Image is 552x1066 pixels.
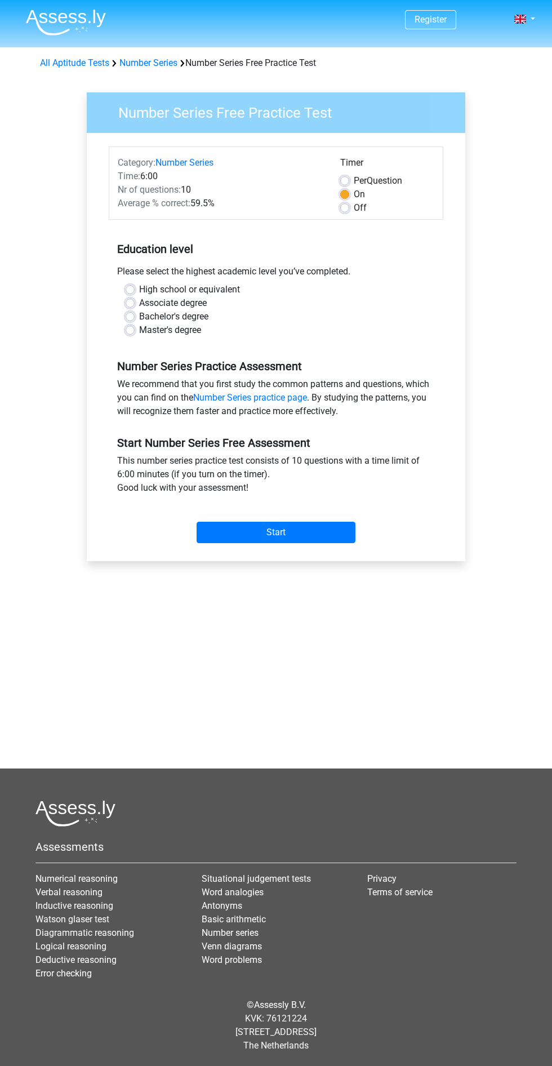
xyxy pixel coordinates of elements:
[109,197,332,210] div: 59.5%
[197,522,355,543] input: Start
[35,941,106,952] a: Logical reasoning
[26,9,106,35] img: Assessly
[35,914,109,925] a: Watson glaser test
[354,188,365,201] label: On
[340,156,434,174] div: Timer
[27,989,525,1061] div: © KVK: 76121224 [STREET_ADDRESS] The Netherlands
[202,927,259,938] a: Number series
[202,954,262,965] a: Word problems
[202,873,311,884] a: Situational judgement tests
[109,454,443,499] div: This number series practice test consists of 10 questions with a time limit of 6:00 minutes (if y...
[35,968,92,979] a: Error checking
[118,198,190,208] span: Average % correct:
[40,57,109,68] a: All Aptitude Tests
[118,171,140,181] span: Time:
[367,873,397,884] a: Privacy
[202,887,264,898] a: Word analogies
[109,265,443,283] div: Please select the highest academic level you’ve completed.
[254,1000,306,1010] a: Assessly B.V.
[354,201,367,215] label: Off
[117,436,435,450] h5: Start Number Series Free Assessment
[105,100,457,122] h3: Number Series Free Practice Test
[415,14,447,25] a: Register
[35,954,117,965] a: Deductive reasoning
[35,56,517,70] div: Number Series Free Practice Test
[354,175,367,186] span: Per
[109,170,332,183] div: 6:00
[139,323,201,337] label: Master's degree
[35,927,134,938] a: Diagrammatic reasoning
[202,941,262,952] a: Venn diagrams
[35,887,103,898] a: Verbal reasoning
[118,184,181,195] span: Nr of questions:
[35,900,113,911] a: Inductive reasoning
[139,310,208,323] label: Bachelor's degree
[109,183,332,197] div: 10
[193,392,307,403] a: Number Series practice page
[109,377,443,423] div: We recommend that you first study the common patterns and questions, which you can find on the . ...
[35,840,517,854] h5: Assessments
[202,900,242,911] a: Antonyms
[117,359,435,373] h5: Number Series Practice Assessment
[35,873,118,884] a: Numerical reasoning
[118,157,155,168] span: Category:
[35,800,115,827] img: Assessly logo
[202,914,266,925] a: Basic arithmetic
[119,57,177,68] a: Number Series
[139,283,240,296] label: High school or equivalent
[139,296,207,310] label: Associate degree
[155,157,213,168] a: Number Series
[367,887,433,898] a: Terms of service
[117,238,435,260] h5: Education level
[354,174,402,188] label: Question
